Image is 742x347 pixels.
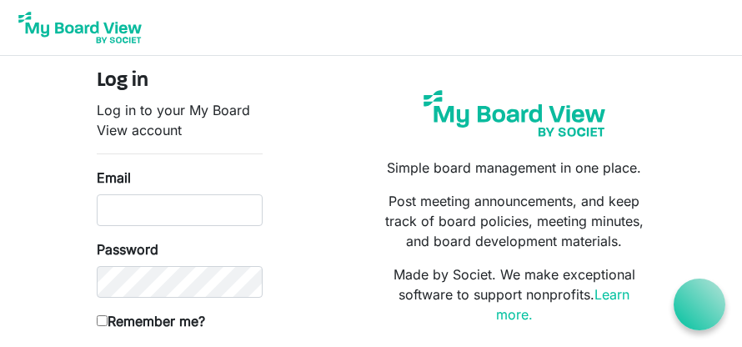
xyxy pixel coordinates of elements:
[97,239,158,259] label: Password
[496,286,630,323] a: Learn more.
[97,168,131,188] label: Email
[13,7,147,48] img: My Board View Logo
[97,315,108,326] input: Remember me?
[97,311,205,331] label: Remember me?
[416,83,613,144] img: my-board-view-societ.svg
[384,158,645,178] p: Simple board management in one place.
[384,191,645,251] p: Post meeting announcements, and keep track of board policies, meeting minutes, and board developm...
[97,69,263,93] h4: Log in
[97,100,263,140] p: Log in to your My Board View account
[384,264,645,324] p: Made by Societ. We make exceptional software to support nonprofits.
